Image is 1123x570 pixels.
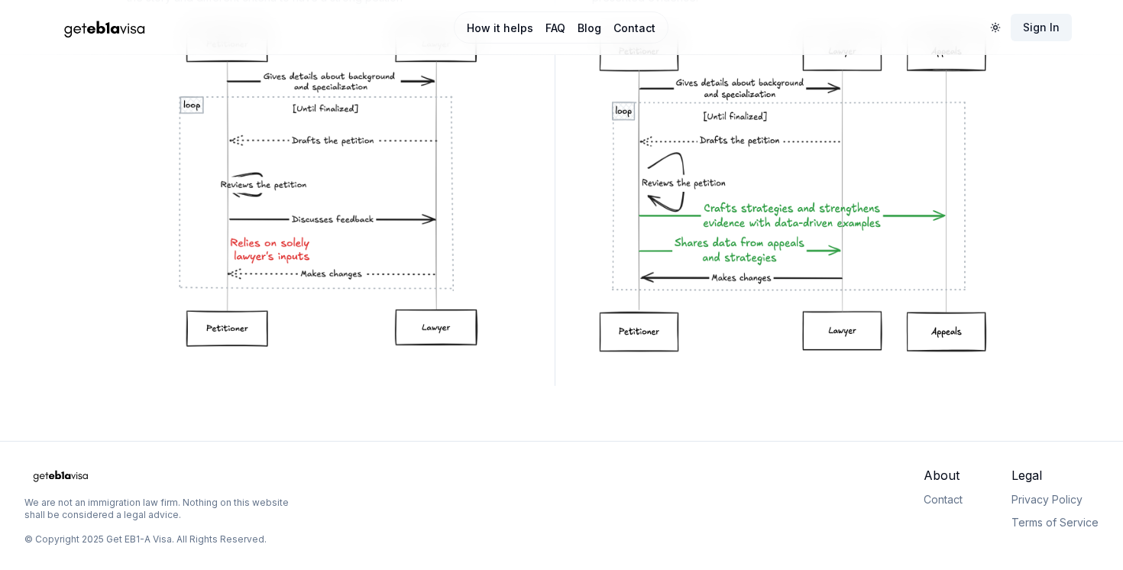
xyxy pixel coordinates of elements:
a: FAQ [545,21,565,36]
a: Blog [578,21,601,36]
img: existing_petitioner_workflow.png [166,18,492,361]
a: Terms of Service [1011,516,1099,529]
img: geteb1avisa logo [51,15,158,41]
span: Legal [1011,466,1099,484]
p: We are not an immigration law firm. Nothing on this website shall be considered a legal advice. [24,497,293,521]
a: Contact [924,493,963,506]
p: © Copyright 2025 Get EB1-A Visa. All Rights Reserved. [24,533,267,546]
a: Contact [613,21,655,36]
a: Privacy Policy [1011,493,1083,506]
img: new_appeals_workflow.png [592,18,996,361]
img: geteb1avisa logo [24,466,97,484]
a: Home Page [51,15,391,41]
a: Sign In [1011,14,1072,41]
nav: Main [454,11,668,44]
a: How it helps [467,21,533,36]
a: Home Page [24,466,293,484]
span: About [924,466,963,484]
